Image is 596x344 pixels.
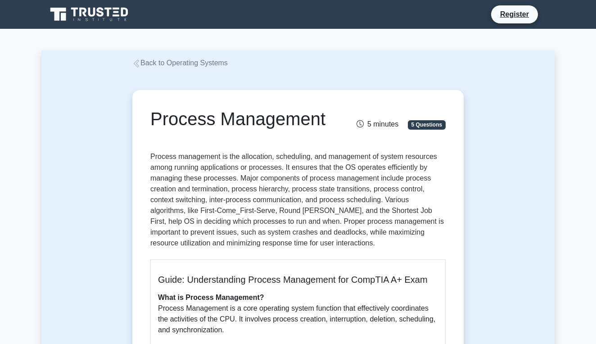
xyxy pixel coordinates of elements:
[150,151,446,252] p: Process management is the allocation, scheduling, and management of system resources among runnin...
[158,274,438,285] h5: Guide: Understanding Process Management for CompTIA A+ Exam
[357,120,398,128] span: 5 minutes
[408,120,446,129] span: 5 Questions
[150,108,343,130] h1: Process Management
[158,294,264,301] b: What is Process Management?
[495,9,534,20] a: Register
[132,59,228,67] a: Back to Operating Systems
